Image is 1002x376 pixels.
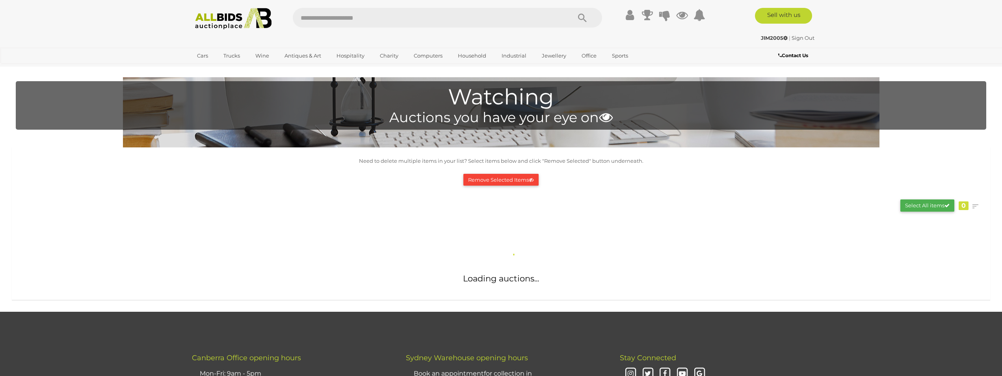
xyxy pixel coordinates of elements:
[463,274,539,283] span: Loading auctions...
[755,8,812,24] a: Sell with us
[218,49,245,62] a: Trucks
[789,35,790,41] span: |
[20,85,982,109] h1: Watching
[192,49,213,62] a: Cars
[576,49,602,62] a: Office
[453,49,491,62] a: Household
[409,49,448,62] a: Computers
[537,49,571,62] a: Jewellery
[192,62,258,75] a: [GEOGRAPHIC_DATA]
[406,354,528,362] span: Sydney Warehouse opening hours
[191,8,276,30] img: Allbids.com.au
[761,35,789,41] a: JIM2005
[792,35,814,41] a: Sign Out
[279,49,326,62] a: Antiques & Art
[959,201,969,210] div: 0
[250,49,274,62] a: Wine
[16,156,986,166] p: Need to delete multiple items in your list? Select items below and click "Remove Selected" button...
[20,110,982,125] h4: Auctions you have your eye on
[620,354,676,362] span: Stay Connected
[496,49,532,62] a: Industrial
[900,199,954,212] button: Select All items
[761,35,788,41] strong: JIM2005
[563,8,602,28] button: Search
[463,174,539,186] button: Remove Selected Items
[778,51,810,60] a: Contact Us
[192,354,301,362] span: Canberra Office opening hours
[375,49,403,62] a: Charity
[778,52,808,58] b: Contact Us
[331,49,370,62] a: Hospitality
[607,49,633,62] a: Sports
